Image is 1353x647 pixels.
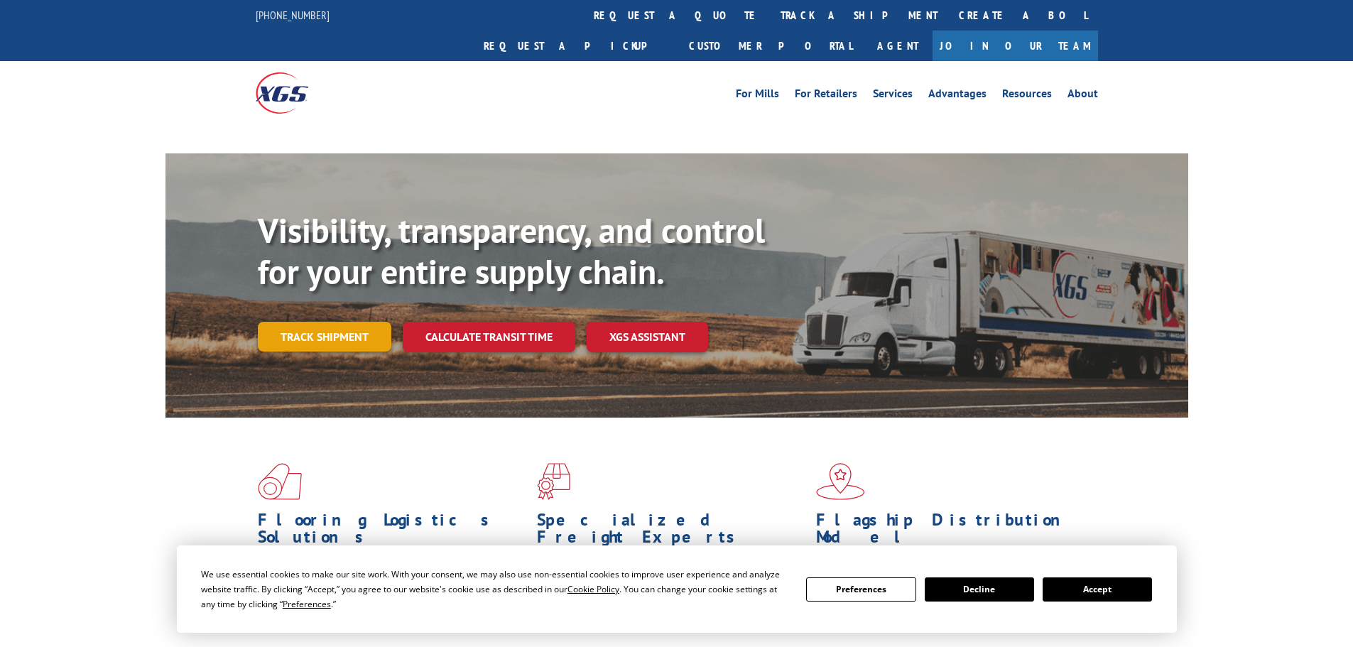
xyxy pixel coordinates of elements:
[925,577,1034,602] button: Decline
[806,577,915,602] button: Preferences
[201,567,789,611] div: We use essential cookies to make our site work. With your consent, we may also use non-essential ...
[736,88,779,104] a: For Mills
[258,511,526,553] h1: Flooring Logistics Solutions
[403,322,575,352] a: Calculate transit time
[256,8,330,22] a: [PHONE_NUMBER]
[258,322,391,352] a: Track shipment
[1043,577,1152,602] button: Accept
[567,583,619,595] span: Cookie Policy
[816,463,865,500] img: xgs-icon-flagship-distribution-model-red
[177,545,1177,633] div: Cookie Consent Prompt
[473,31,678,61] a: Request a pickup
[933,31,1098,61] a: Join Our Team
[1002,88,1052,104] a: Resources
[258,463,302,500] img: xgs-icon-total-supply-chain-intelligence-red
[258,208,765,293] b: Visibility, transparency, and control for your entire supply chain.
[537,463,570,500] img: xgs-icon-focused-on-flooring-red
[1067,88,1098,104] a: About
[928,88,987,104] a: Advantages
[587,322,708,352] a: XGS ASSISTANT
[537,511,805,553] h1: Specialized Freight Experts
[816,511,1085,553] h1: Flagship Distribution Model
[863,31,933,61] a: Agent
[678,31,863,61] a: Customer Portal
[795,88,857,104] a: For Retailers
[283,598,331,610] span: Preferences
[873,88,913,104] a: Services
